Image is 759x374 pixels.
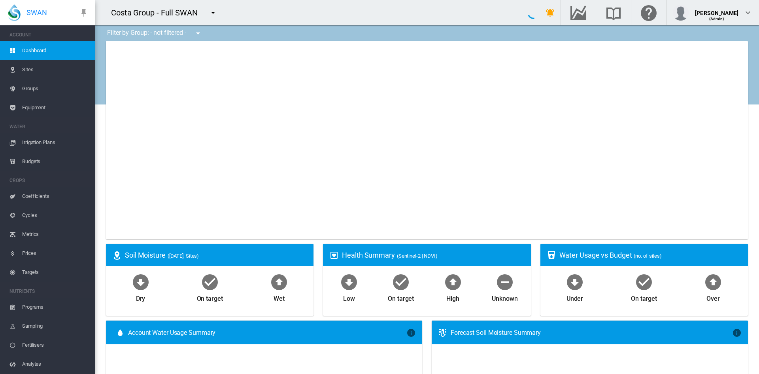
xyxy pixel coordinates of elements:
[26,8,47,17] span: SWAN
[136,291,145,303] div: Dry
[22,187,89,206] span: Coefficients
[131,272,150,291] md-icon: icon-arrow-down-bold-circle
[197,291,223,303] div: On target
[22,152,89,171] span: Budgets
[709,17,725,21] span: (Admin)
[205,5,221,21] button: icon-menu-down
[495,272,514,291] md-icon: icon-minus-circle
[22,79,89,98] span: Groups
[128,328,406,337] span: Account Water Usage Summary
[22,244,89,263] span: Prices
[546,8,555,17] md-icon: icon-bell-ring
[115,328,125,338] md-icon: icon-water
[634,272,653,291] md-icon: icon-checkbox-marked-circle
[565,272,584,291] md-icon: icon-arrow-down-bold-circle
[704,272,723,291] md-icon: icon-arrow-up-bold-circle
[451,328,732,337] div: Forecast Soil Moisture Summary
[168,253,199,259] span: ([DATE], Sites)
[270,272,289,291] md-icon: icon-arrow-up-bold-circle
[438,328,447,338] md-icon: icon-thermometer-lines
[639,8,658,17] md-icon: Click here for help
[329,251,339,260] md-icon: icon-heart-box-outline
[22,133,89,152] span: Irrigation Plans
[208,8,218,17] md-icon: icon-menu-down
[604,8,623,17] md-icon: Search the knowledge base
[190,25,206,41] button: icon-menu-down
[673,5,689,21] img: profile.jpg
[125,250,307,260] div: Soil Moisture
[8,4,21,21] img: SWAN-Landscape-Logo-Colour-drop.png
[193,28,203,38] md-icon: icon-menu-down
[22,225,89,244] span: Metrics
[566,291,583,303] div: Under
[542,5,558,21] button: icon-bell-ring
[569,8,588,17] md-icon: Go to the Data Hub
[101,25,208,41] div: Filter by Group: - not filtered -
[732,328,742,338] md-icon: icon-information
[391,272,410,291] md-icon: icon-checkbox-marked-circle
[446,291,459,303] div: High
[340,272,359,291] md-icon: icon-arrow-down-bold-circle
[444,272,463,291] md-icon: icon-arrow-up-bold-circle
[706,291,720,303] div: Over
[22,41,89,60] span: Dashboard
[9,28,89,41] span: ACCOUNT
[342,250,524,260] div: Health Summary
[388,291,414,303] div: On target
[22,98,89,117] span: Equipment
[22,206,89,225] span: Cycles
[406,328,416,338] md-icon: icon-information
[9,120,89,133] span: WATER
[397,253,438,259] span: (Sentinel-2 | NDVI)
[22,317,89,336] span: Sampling
[22,263,89,282] span: Targets
[631,291,657,303] div: On target
[22,336,89,355] span: Fertilisers
[634,253,662,259] span: (no. of sites)
[743,8,753,17] md-icon: icon-chevron-down
[9,285,89,298] span: NUTRIENTS
[547,251,556,260] md-icon: icon-cup-water
[22,298,89,317] span: Programs
[112,251,122,260] md-icon: icon-map-marker-radius
[79,8,89,17] md-icon: icon-pin
[22,355,89,374] span: Analytes
[9,174,89,187] span: CROPS
[22,60,89,79] span: Sites
[343,291,355,303] div: Low
[111,7,205,18] div: Costa Group - Full SWAN
[200,272,219,291] md-icon: icon-checkbox-marked-circle
[492,291,517,303] div: Unknown
[695,6,738,14] div: [PERSON_NAME]
[274,291,285,303] div: Wet
[559,250,742,260] div: Water Usage vs Budget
